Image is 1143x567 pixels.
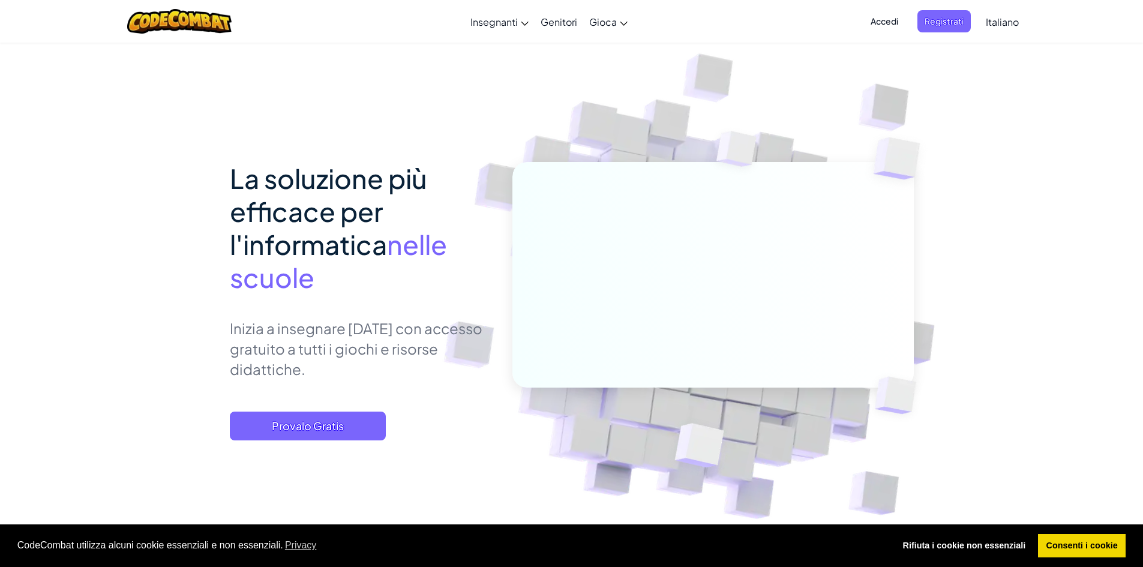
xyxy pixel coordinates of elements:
[854,352,944,439] img: Overlap cubes
[694,107,780,197] img: Overlap cubes
[850,108,953,209] img: Overlap cubes
[230,227,447,294] span: nelle scuole
[464,5,535,38] a: Insegnanti
[986,16,1019,28] span: Italiano
[17,536,885,554] span: CodeCombat utilizza alcuni cookie essenziali e non essenziali.
[589,16,617,28] span: Gioca
[645,398,752,497] img: Overlap cubes
[1038,534,1126,558] a: allow cookies
[535,5,583,38] a: Genitori
[230,412,386,440] button: Provalo Gratis
[230,318,494,379] p: Inizia a insegnare [DATE] con accesso gratuito a tutti i giochi e risorse didattiche.
[127,9,232,34] img: CodeCombat logo
[895,534,1034,558] a: deny cookies
[230,161,427,261] span: La soluzione più efficace per l'informatica
[583,5,634,38] a: Gioca
[283,536,319,554] a: learn more about cookies
[980,5,1025,38] a: Italiano
[470,16,518,28] span: Insegnanti
[863,10,905,32] button: Accedi
[917,10,971,32] button: Registrati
